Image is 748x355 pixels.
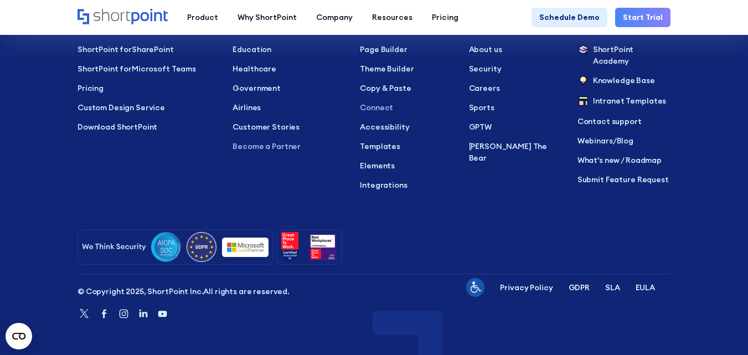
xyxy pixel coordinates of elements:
[233,63,344,75] a: Healthcare
[233,83,344,94] a: Government
[360,179,453,191] a: Integrations
[617,136,633,146] a: Blog
[693,302,748,355] iframe: Chat Widget
[233,44,344,55] a: Education
[78,121,217,133] a: Download ShortPoint
[469,121,562,133] a: GPTW
[577,116,670,127] a: Contact support
[78,63,217,75] p: Microsoft Teams
[360,44,453,55] a: Page Builder
[360,141,453,152] a: Templates
[187,12,218,23] div: Product
[636,282,655,294] a: EULA
[118,308,130,321] a: Instagram
[228,8,306,27] a: Why ShortPoint
[469,63,562,75] a: Security
[238,12,297,23] div: Why ShortPoint
[569,282,590,294] a: GDPR
[593,44,670,67] p: ShortPoint Academy
[233,102,344,114] a: Airlines
[233,121,344,133] a: Customer Stories
[372,12,412,23] div: Resources
[78,9,168,25] a: Home
[78,44,217,55] a: ShortPoint forSharePoint
[577,174,670,186] a: Submit Feature Request
[469,44,562,55] a: About us
[577,155,670,166] a: What's new / Roadmap
[577,44,670,67] a: ShortPoint Academy
[577,135,670,147] p: /
[500,282,553,294] a: Privacy Policy
[78,63,217,75] a: ShortPoint forMicrosoft Teams
[99,308,110,321] a: Facebook
[360,121,453,133] a: Accessibility
[432,12,458,23] div: Pricing
[605,282,620,294] a: SLA
[469,83,562,94] a: Careers
[360,63,453,75] a: Theme Builder
[177,8,228,27] a: Product
[78,102,217,114] a: Custom Design Service
[78,64,132,74] span: ShortPoint for
[360,160,453,172] a: Elements
[577,95,670,108] a: Intranet Templates
[422,8,468,27] a: Pricing
[78,83,217,94] a: Pricing
[469,141,562,164] a: [PERSON_NAME] The Bear
[306,8,362,27] a: Company
[593,95,666,108] p: Intranet Templates
[577,136,613,146] a: Webinars
[78,286,290,297] p: All rights are reserved.
[532,8,607,27] a: Schedule Demo
[362,8,422,27] a: Resources
[6,323,32,349] button: Open CMP widget
[233,141,344,152] a: Become a Partner
[360,102,453,114] a: Connect
[577,75,670,88] a: Knowledge Base
[137,308,149,321] a: Linkedin
[78,44,217,55] p: SharePoint
[593,75,655,88] p: Knowledge Base
[157,308,168,321] a: Youtube
[469,102,562,114] a: Sports
[78,44,132,54] span: ShortPoint for
[316,12,353,23] div: Company
[615,8,670,27] a: Start Trial
[78,286,203,296] span: © Copyright 2025, ShortPoint Inc.
[360,83,453,94] a: Copy & Paste
[78,307,91,321] a: Twitter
